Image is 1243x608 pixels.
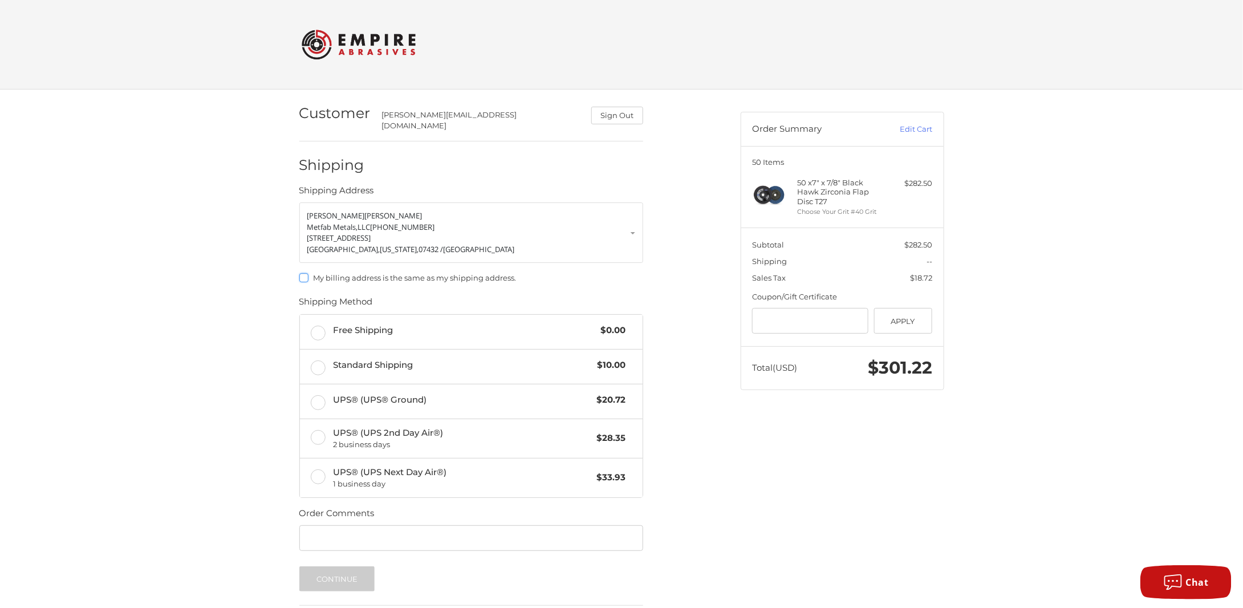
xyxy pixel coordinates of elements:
h2: Customer [299,104,371,122]
span: [PERSON_NAME] [307,210,365,221]
legend: Order Comments [299,507,375,525]
span: [PERSON_NAME] [365,210,423,221]
div: [PERSON_NAME][EMAIL_ADDRESS][DOMAIN_NAME] [381,110,580,132]
span: -- [927,257,932,266]
span: Sales Tax [752,273,786,282]
span: $28.35 [591,432,626,445]
span: Free Shipping [333,324,595,337]
span: Metfab Metals,LLC [307,222,371,232]
span: $0.00 [595,324,626,337]
h4: 50 x 7" x 7/8" Black Hawk Zirconia Flap Disc T27 [797,178,884,206]
span: [GEOGRAPHIC_DATA] [444,244,515,254]
span: $33.93 [591,471,626,484]
img: Empire Abrasives [302,22,416,67]
div: $282.50 [887,178,932,189]
span: [US_STATE], [380,244,419,254]
span: [STREET_ADDRESS] [307,233,371,243]
span: Shipping [752,257,787,266]
button: Chat [1140,565,1232,599]
span: Total (USD) [752,362,797,373]
span: UPS® (UPS® Ground) [333,394,591,407]
span: UPS® (UPS Next Day Air®) [333,466,591,490]
button: Sign Out [591,107,643,124]
span: $18.72 [910,273,932,282]
span: Standard Shipping [333,359,592,372]
span: [GEOGRAPHIC_DATA], [307,244,380,254]
input: Gift Certificate or Coupon Code [752,308,868,334]
h3: 50 Items [752,157,932,167]
span: $301.22 [868,357,932,378]
span: $282.50 [904,240,932,249]
span: $20.72 [591,394,626,407]
legend: Shipping Address [299,184,374,202]
span: Subtotal [752,240,784,249]
li: Choose Your Grit #40 Grit [797,207,884,217]
span: Chat [1186,576,1209,589]
a: Edit Cart [875,124,932,135]
span: 2 business days [333,439,591,451]
button: Apply [874,308,933,334]
div: Coupon/Gift Certificate [752,291,932,303]
span: 1 business day [333,479,591,490]
label: My billing address is the same as my shipping address. [299,273,643,282]
legend: Shipping Method [299,295,373,314]
a: Enter or select a different address [299,202,643,263]
button: Continue [299,566,375,591]
h3: Order Summary [752,124,875,135]
span: [PHONE_NUMBER] [371,222,435,232]
span: 07432 / [419,244,444,254]
span: UPS® (UPS 2nd Day Air®) [333,427,591,451]
span: $10.00 [592,359,626,372]
h2: Shipping [299,156,366,174]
